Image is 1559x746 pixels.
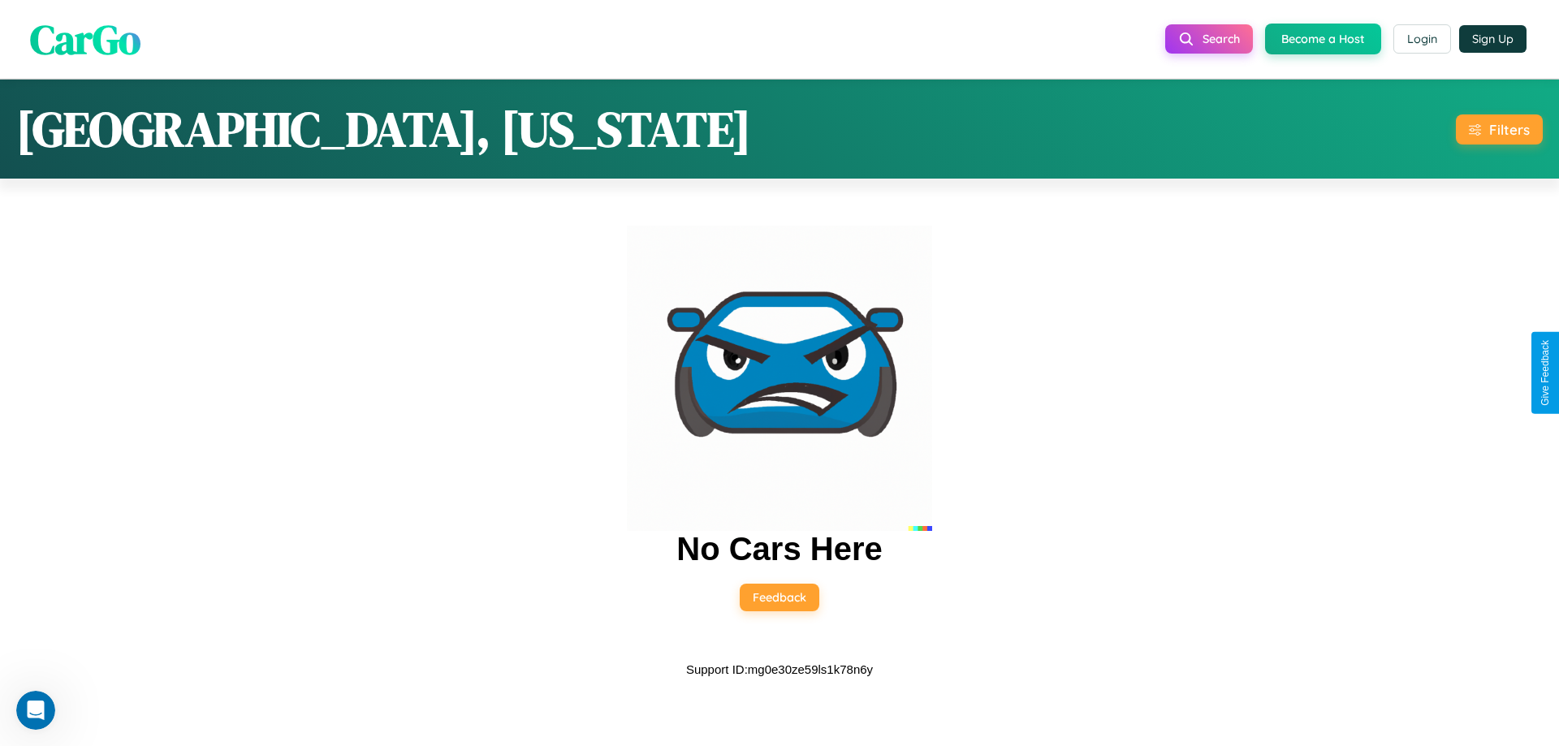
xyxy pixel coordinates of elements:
span: CarGo [30,11,140,67]
button: Become a Host [1265,24,1381,54]
button: Filters [1456,114,1543,144]
h1: [GEOGRAPHIC_DATA], [US_STATE] [16,96,751,162]
iframe: Intercom live chat [16,691,55,730]
h2: No Cars Here [676,531,882,567]
div: Give Feedback [1540,340,1551,406]
p: Support ID: mg0e30ze59ls1k78n6y [686,658,873,680]
button: Search [1165,24,1253,54]
div: Filters [1489,121,1530,138]
button: Feedback [740,584,819,611]
button: Sign Up [1459,25,1527,53]
button: Login [1393,24,1451,54]
img: car [627,226,932,531]
span: Search [1203,32,1240,46]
